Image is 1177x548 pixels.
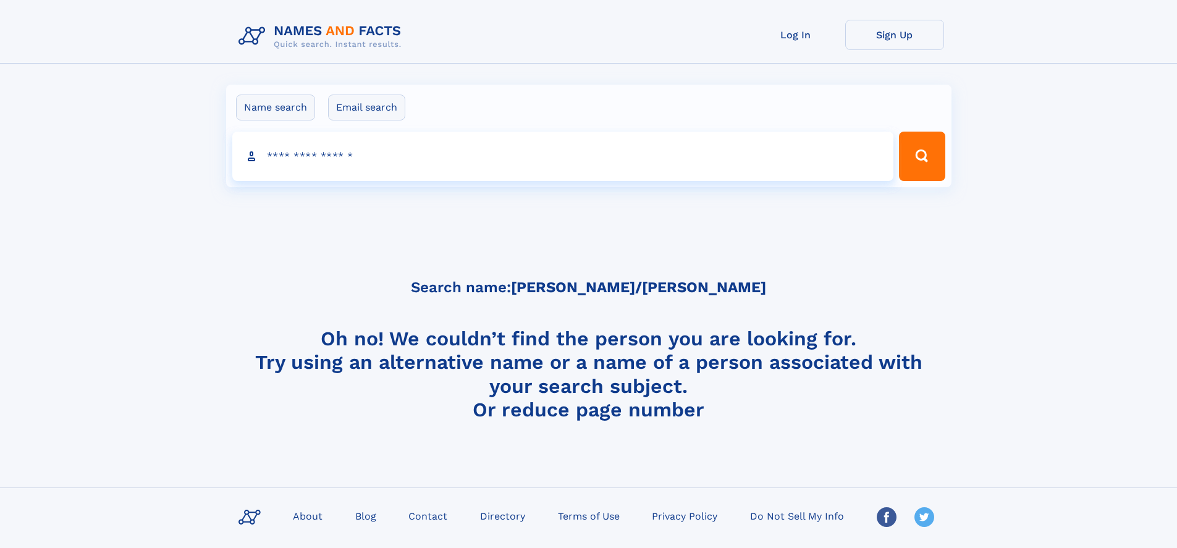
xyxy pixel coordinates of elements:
a: Terms of Use [553,507,625,525]
a: Privacy Policy [647,507,722,525]
a: Do Not Sell My Info [745,507,849,525]
label: Name search [236,95,315,120]
input: search input [232,132,894,181]
h4: Oh no! We couldn’t find the person you are looking for. Try using an alternative name or a name o... [234,327,944,421]
a: Blog [350,507,381,525]
img: Twitter [914,507,934,527]
a: Log In [746,20,845,50]
label: Email search [328,95,405,120]
a: Directory [475,507,530,525]
h5: Search name: [411,279,766,296]
a: Sign Up [845,20,944,50]
button: Search Button [899,132,945,181]
a: Contact [403,507,452,525]
a: About [288,507,327,525]
b: [PERSON_NAME]/[PERSON_NAME] [511,279,766,296]
img: Facebook [877,507,896,527]
img: Logo Names and Facts [234,20,411,53]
